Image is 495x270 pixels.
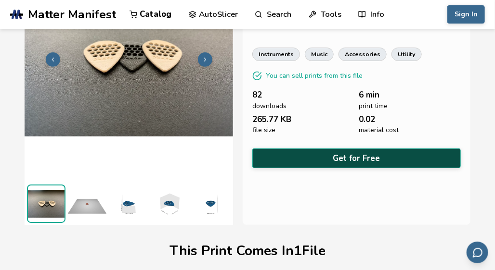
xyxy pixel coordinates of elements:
[359,102,388,110] span: print time
[359,115,375,124] span: 0.02
[150,184,188,223] img: 1_3D_Dimensions
[252,148,461,168] button: Get for Free
[359,126,399,134] span: material cost
[447,5,485,24] button: Sign In
[252,126,275,134] span: file size
[252,90,262,99] span: 82
[266,71,363,81] p: You can sell prints from this file
[339,48,387,61] a: accessories
[68,184,106,223] img: 1_Print_Preview
[305,48,334,61] a: music
[109,184,147,223] img: 1_3D_Dimensions
[391,48,422,61] a: utility
[252,48,300,61] a: instruments
[252,102,287,110] span: downloads
[191,184,229,223] img: 1_3D_Dimensions
[467,242,488,263] button: Send feedback via email
[359,90,379,99] span: 6 min
[252,115,291,124] span: 265.77 KB
[169,244,326,258] h1: This Print Comes In 1 File
[28,8,116,21] span: Matter Manifest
